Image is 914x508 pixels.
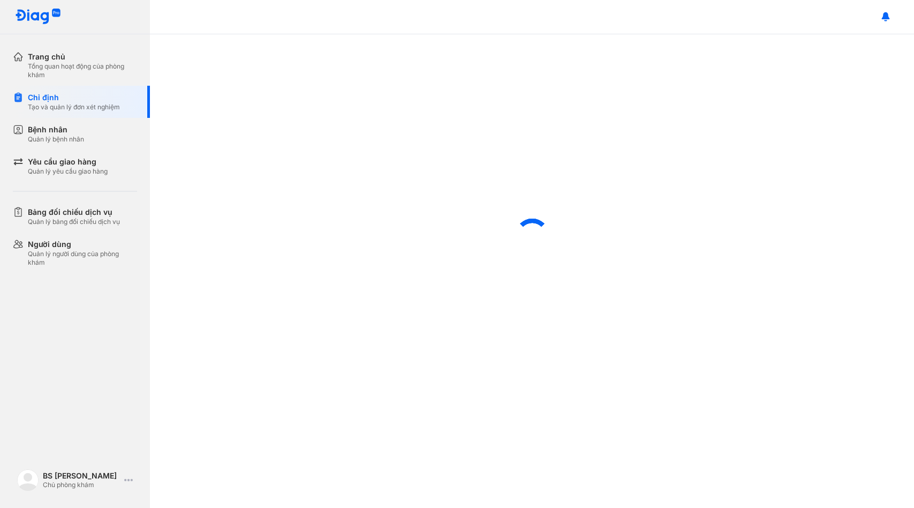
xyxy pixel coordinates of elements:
div: Tổng quan hoạt động của phòng khám [28,62,137,79]
img: logo [15,9,61,25]
div: Yêu cầu giao hàng [28,156,108,167]
div: Quản lý bệnh nhân [28,135,84,144]
div: Chỉ định [28,92,120,103]
div: Tạo và quản lý đơn xét nghiệm [28,103,120,111]
div: Quản lý người dùng của phòng khám [28,250,137,267]
div: Bệnh nhân [28,124,84,135]
div: Quản lý bảng đối chiếu dịch vụ [28,218,120,226]
div: Người dùng [28,239,137,250]
div: Trang chủ [28,51,137,62]
img: logo [17,469,39,491]
div: BS [PERSON_NAME] [43,471,120,481]
div: Chủ phòng khám [43,481,120,489]
div: Quản lý yêu cầu giao hàng [28,167,108,176]
div: Bảng đối chiếu dịch vụ [28,207,120,218]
